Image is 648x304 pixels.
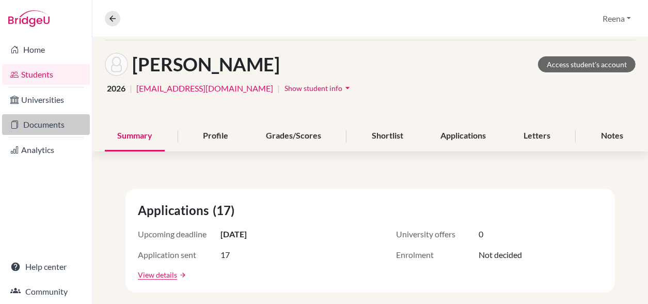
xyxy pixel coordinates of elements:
[598,9,636,28] button: Reena
[284,80,353,96] button: Show student infoarrow_drop_down
[191,121,241,151] div: Profile
[220,249,230,261] span: 17
[428,121,498,151] div: Applications
[132,53,280,75] h1: [PERSON_NAME]
[479,228,483,240] span: 0
[2,39,90,60] a: Home
[130,82,132,95] span: |
[511,121,563,151] div: Letters
[105,53,128,76] img: Aarush Anand's avatar
[138,249,220,261] span: Application sent
[138,269,177,280] a: View details
[136,82,273,95] a: [EMAIL_ADDRESS][DOMAIN_NAME]
[2,89,90,110] a: Universities
[359,121,416,151] div: Shortlist
[538,56,636,72] a: Access student's account
[213,201,239,220] span: (17)
[342,83,353,93] i: arrow_drop_down
[2,256,90,277] a: Help center
[138,201,213,220] span: Applications
[589,121,636,151] div: Notes
[105,121,165,151] div: Summary
[138,228,220,240] span: Upcoming deadline
[2,281,90,302] a: Community
[2,140,90,160] a: Analytics
[177,271,186,279] a: arrow_forward
[254,121,334,151] div: Grades/Scores
[396,228,479,240] span: University offers
[277,82,280,95] span: |
[396,249,479,261] span: Enrolment
[2,64,90,85] a: Students
[285,84,342,93] span: Show student info
[479,249,522,261] span: Not decided
[107,82,125,95] span: 2026
[2,114,90,135] a: Documents
[8,10,50,27] img: Bridge-U
[220,228,247,240] span: [DATE]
